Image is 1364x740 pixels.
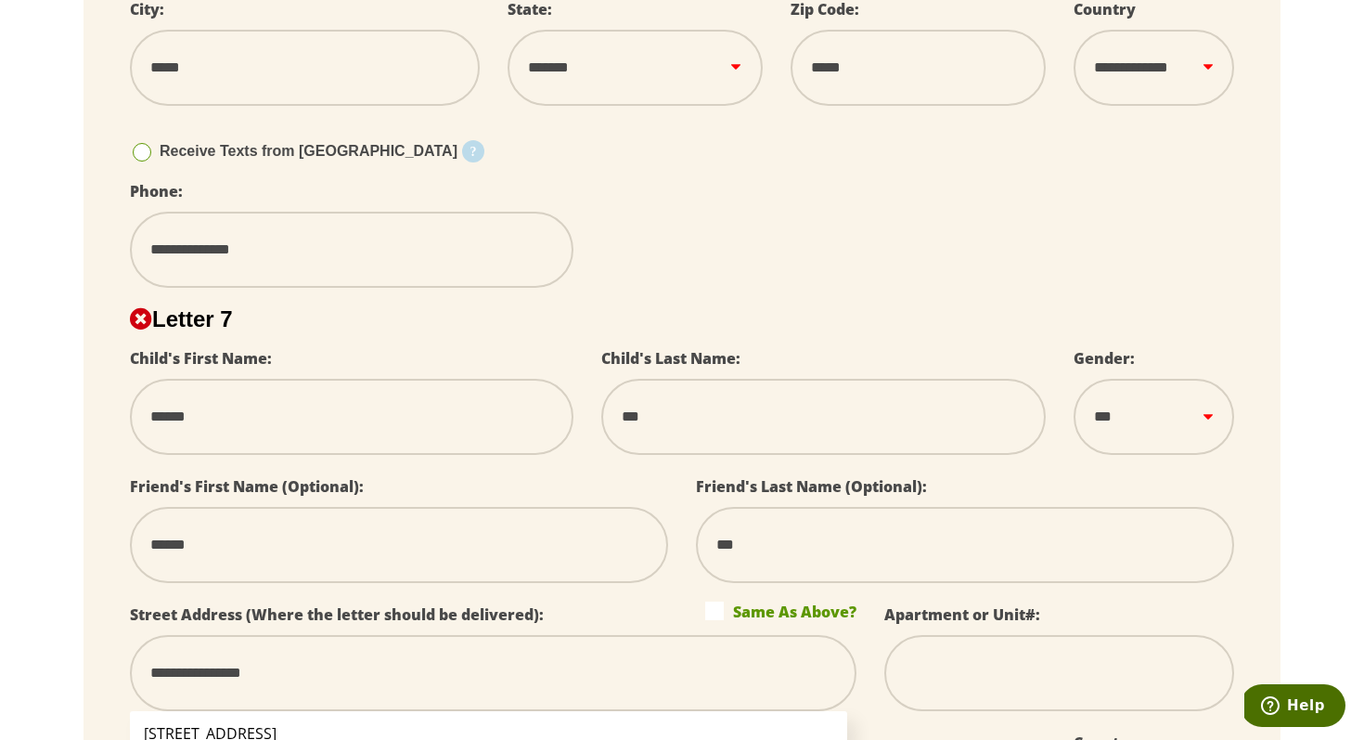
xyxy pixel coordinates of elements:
label: Child's First Name: [130,348,272,369]
label: Street Address (Where the letter should be delivered): [130,604,544,625]
h2: Letter 7 [130,306,1234,332]
label: Phone: [130,181,183,201]
label: Same As Above? [705,602,856,620]
label: Friend's Last Name (Optional): [696,476,927,497]
label: Apartment or Unit#: [884,604,1040,625]
label: Gender: [1074,348,1135,369]
label: Child's Last Name: [601,348,740,369]
label: Friend's First Name (Optional): [130,476,364,497]
span: Receive Texts from [GEOGRAPHIC_DATA] [160,143,457,159]
iframe: Opens a widget where you can find more information [1244,684,1345,731]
